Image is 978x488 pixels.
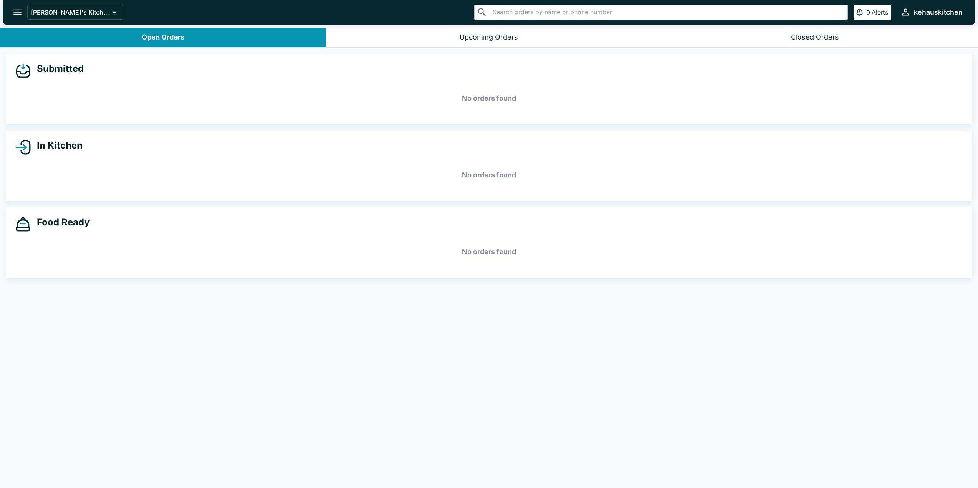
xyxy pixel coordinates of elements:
[8,2,27,22] button: open drawer
[490,7,844,18] input: Search orders by name or phone number
[15,238,963,266] h5: No orders found
[31,217,90,228] h4: Food Ready
[27,5,123,20] button: [PERSON_NAME]'s Kitchen
[791,33,839,42] div: Closed Orders
[31,140,83,151] h4: In Kitchen
[872,8,888,16] p: Alerts
[15,84,963,112] h5: No orders found
[142,33,184,42] div: Open Orders
[15,161,963,189] h5: No orders found
[31,8,109,16] p: [PERSON_NAME]'s Kitchen
[866,8,870,16] p: 0
[897,4,966,20] button: kehauskitchen
[914,8,963,17] div: kehauskitchen
[31,63,84,74] h4: Submitted
[460,33,518,42] div: Upcoming Orders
